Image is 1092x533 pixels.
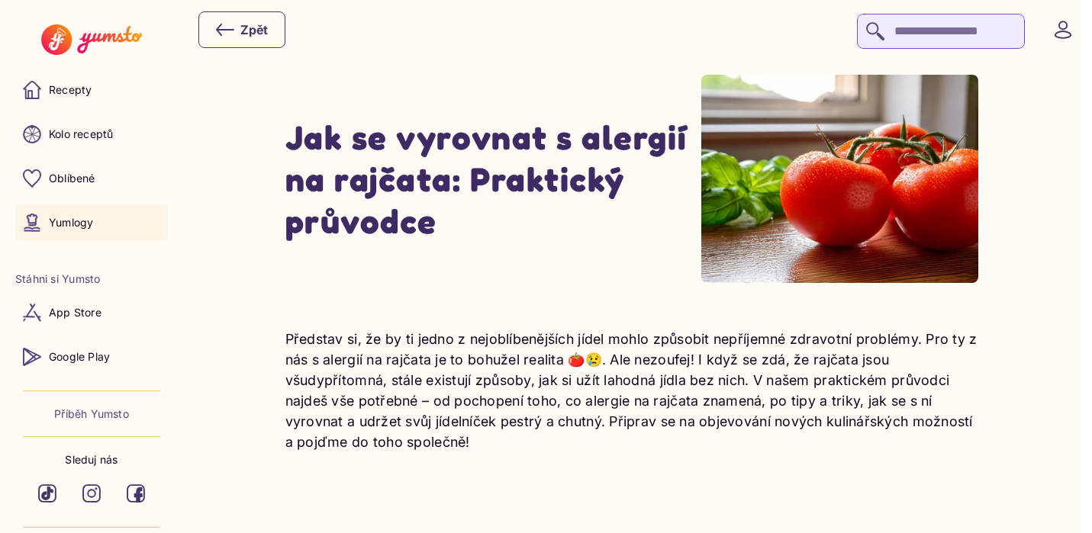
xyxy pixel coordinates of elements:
[15,271,168,287] li: Stáhni si Yumsto
[15,294,168,331] a: App Store
[49,305,101,320] p: App Store
[49,349,110,364] p: Google Play
[49,127,114,142] p: Kolo receptů
[49,215,93,230] p: Yumlogy
[285,329,979,452] p: Představ si, že by ti jedno z nejoblíbenějších jídel mohlo způsobit nepříjemné zdravotní problémy...
[49,82,92,98] p: Recepty
[701,75,979,283] img: Čerstvá rajčata na větvičce s kapkami vody na dřevěném stole
[41,24,141,55] img: Yumsto logo
[285,116,701,242] h1: Jak se vyrovnat s alergií na rajčata: Praktický průvodce
[49,171,95,186] p: Oblíbené
[15,160,168,197] a: Oblíbené
[15,204,168,241] a: Yumlogy
[15,72,168,108] a: Recepty
[216,21,268,39] div: Zpět
[15,116,168,153] a: Kolo receptů
[54,406,129,422] a: Příběh Yumsto
[15,339,168,375] a: Google Play
[198,11,285,48] button: Zpět
[65,452,118,467] p: Sleduj nás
